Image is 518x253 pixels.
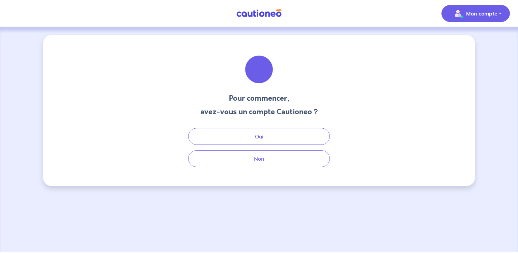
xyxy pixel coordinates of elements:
[188,128,330,145] button: Oui
[441,5,510,22] button: illu_account_valid_menu.svgMon compte
[241,51,277,88] img: illu_welcome.svg
[200,93,318,104] h3: Pour commencer,
[188,150,330,167] button: Non
[466,9,497,18] p: Mon compte
[453,8,463,19] img: illu_account_valid_menu.svg
[200,106,318,117] h3: avez-vous un compte Cautioneo ?
[234,9,284,18] img: Cautioneo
